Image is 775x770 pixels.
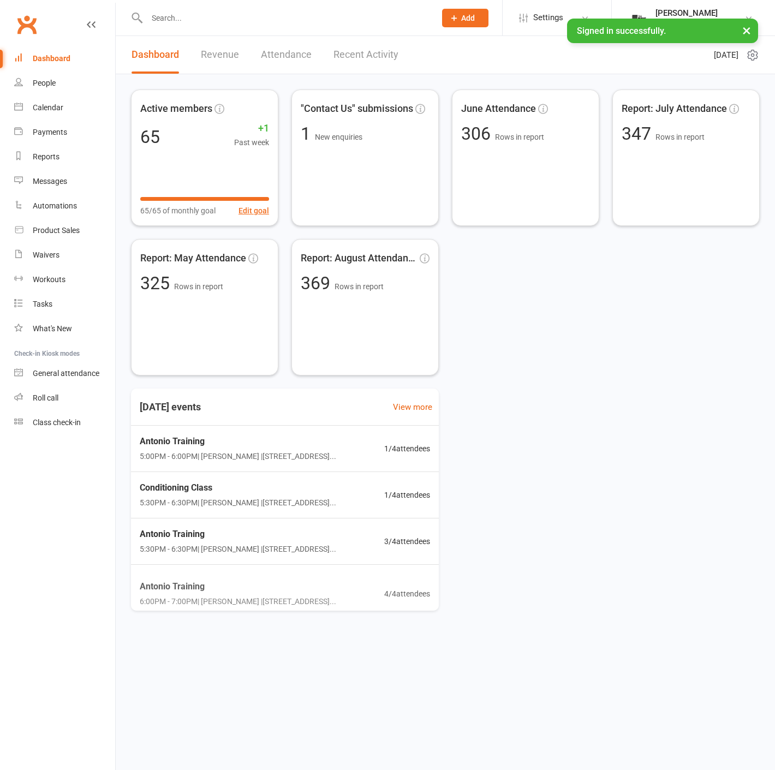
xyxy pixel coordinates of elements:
a: Messages [14,169,115,194]
span: New enquiries [315,133,362,141]
div: Workouts [33,275,65,284]
span: 5:00PM - 6:00PM | [PERSON_NAME] | [STREET_ADDRESS]... [140,450,336,462]
span: +1 [234,121,269,136]
span: Signed in successfully. [577,26,666,36]
h3: [DATE] events [131,397,210,417]
a: Payments [14,120,115,145]
div: The Weight Rm [655,18,718,28]
a: Clubworx [13,11,40,38]
a: Recent Activity [333,36,398,74]
div: People [33,79,56,87]
button: Add [442,9,488,27]
div: Messages [33,177,67,186]
a: Dashboard [14,46,115,71]
span: 1 [301,123,315,144]
span: Active members [140,101,212,117]
div: Class check-in [33,418,81,427]
a: Tasks [14,292,115,317]
span: Rows in report [495,133,544,141]
a: Waivers [14,243,115,267]
div: Waivers [33,250,59,259]
span: Rows in report [174,282,223,291]
span: Conditioning Class [140,481,336,495]
img: thumb_image1749576563.png [628,7,650,29]
span: 6:00PM - 7:00PM | [PERSON_NAME] | [STREET_ADDRESS]... [140,595,336,607]
a: What's New [14,317,115,341]
span: 5:30PM - 6:30PM | [PERSON_NAME] | [STREET_ADDRESS]... [140,543,336,555]
div: What's New [33,324,72,333]
a: Roll call [14,386,115,410]
span: 325 [140,273,174,294]
a: Revenue [201,36,239,74]
span: Report: July Attendance [622,101,727,117]
span: Rows in report [655,133,705,141]
a: Attendance [261,36,312,74]
div: Calendar [33,103,63,112]
span: 347 [622,123,655,144]
span: [DATE] [714,49,738,62]
div: Reports [33,152,59,161]
a: General attendance kiosk mode [14,361,115,386]
span: Rows in report [335,282,384,291]
div: Payments [33,128,67,136]
span: 4 / 4 attendees [384,588,430,600]
a: People [14,71,115,95]
span: 1 / 4 attendees [384,443,430,455]
span: 3 / 4 attendees [384,535,430,547]
button: × [737,19,756,42]
div: Roll call [33,393,58,402]
span: 5:30PM - 6:30PM | [PERSON_NAME] | [STREET_ADDRESS]... [140,497,336,509]
span: 1 / 4 attendees [384,489,430,501]
a: Calendar [14,95,115,120]
a: View more [393,401,432,414]
div: Dashboard [33,54,70,63]
div: General attendance [33,369,99,378]
span: Antonio Training [140,434,336,449]
a: Automations [14,194,115,218]
span: Report: August Attendance [301,250,418,266]
a: Workouts [14,267,115,292]
span: "Contact Us" submissions [301,101,413,117]
div: Product Sales [33,226,80,235]
div: Automations [33,201,77,210]
span: Add [461,14,475,22]
input: Search... [144,10,428,26]
span: 65/65 of monthly goal [140,205,216,217]
a: Class kiosk mode [14,410,115,435]
button: Edit goal [239,205,269,217]
a: Dashboard [132,36,179,74]
span: Settings [533,5,563,30]
div: Tasks [33,300,52,308]
div: [PERSON_NAME] [655,8,718,18]
span: Antonio Training [140,580,336,594]
div: 65 [140,128,160,146]
a: Reports [14,145,115,169]
span: Antonio Training [140,527,336,541]
span: Report: May Attendance [140,250,246,266]
span: June Attendance [461,101,536,117]
span: 306 [461,123,495,144]
span: Past week [234,136,269,148]
span: 369 [301,273,335,294]
a: Product Sales [14,218,115,243]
